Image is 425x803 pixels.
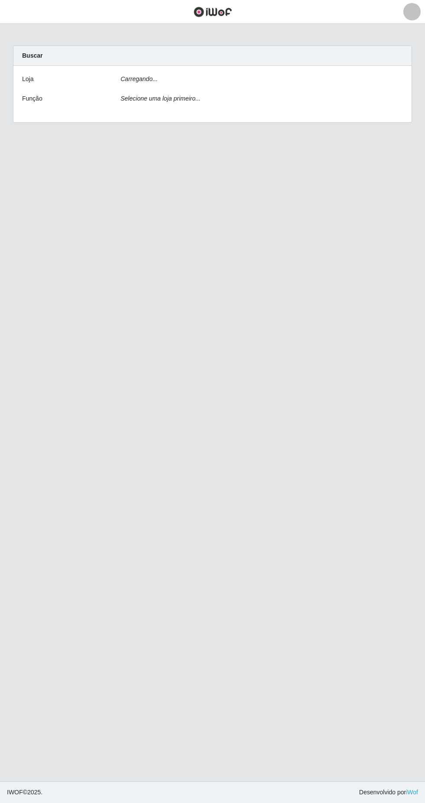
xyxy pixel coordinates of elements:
[7,788,42,797] span: © 2025 .
[7,789,23,796] span: IWOF
[193,7,232,17] img: CoreUI Logo
[121,75,158,82] i: Carregando...
[359,788,418,797] span: Desenvolvido por
[121,95,200,102] i: Selecione uma loja primeiro...
[406,789,418,796] a: iWof
[22,94,42,103] label: Função
[22,52,42,59] strong: Buscar
[22,75,33,84] label: Loja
